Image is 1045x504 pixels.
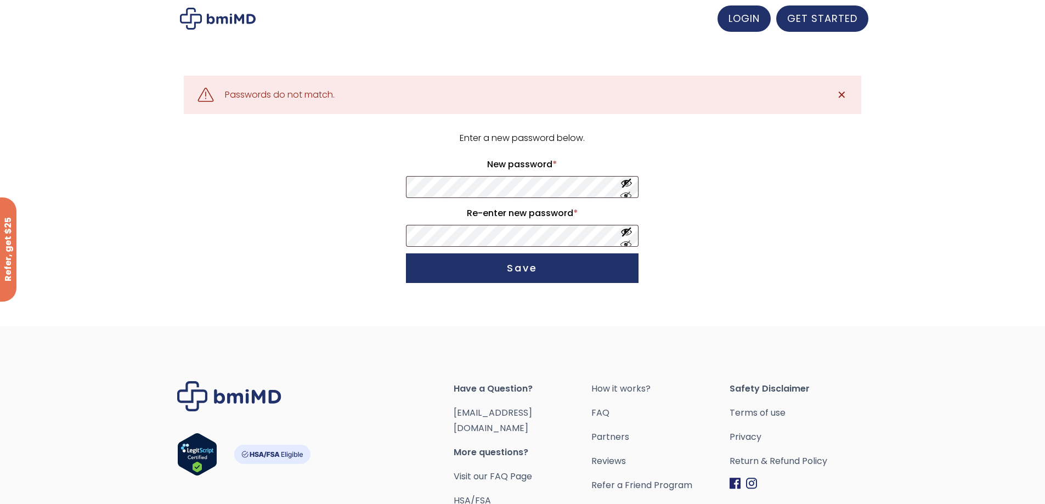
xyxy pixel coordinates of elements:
a: Partners [591,429,730,445]
img: Instagram [746,478,757,489]
img: My account [180,8,256,30]
label: New password [406,156,639,173]
a: ✕ [831,84,853,106]
a: FAQ [591,405,730,421]
a: How it works? [591,381,730,397]
a: GET STARTED [776,5,868,32]
span: GET STARTED [787,12,857,25]
a: Verify LegitScript Approval for www.bmimd.com [177,433,217,481]
a: Reviews [591,454,730,469]
a: [EMAIL_ADDRESS][DOMAIN_NAME] [454,406,532,434]
span: ✕ [837,87,846,103]
button: Show password [620,177,632,197]
img: Verify Approval for www.bmimd.com [177,433,217,476]
img: Brand Logo [177,381,281,411]
a: Refer a Friend Program [591,478,730,493]
a: Return & Refund Policy [730,454,868,469]
span: Have a Question? [454,381,592,397]
span: LOGIN [728,12,760,25]
label: Re-enter new password [406,205,639,222]
a: Privacy [730,429,868,445]
div: Passwords do not match. [225,87,335,103]
button: Show password [620,226,632,246]
img: HSA-FSA [234,445,310,464]
img: Facebook [730,478,741,489]
p: Enter a new password below. [404,131,640,146]
a: Terms of use [730,405,868,421]
button: Save [406,253,639,283]
a: Visit our FAQ Page [454,470,532,483]
span: Safety Disclaimer [730,381,868,397]
a: LOGIN [718,5,771,32]
span: More questions? [454,445,592,460]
